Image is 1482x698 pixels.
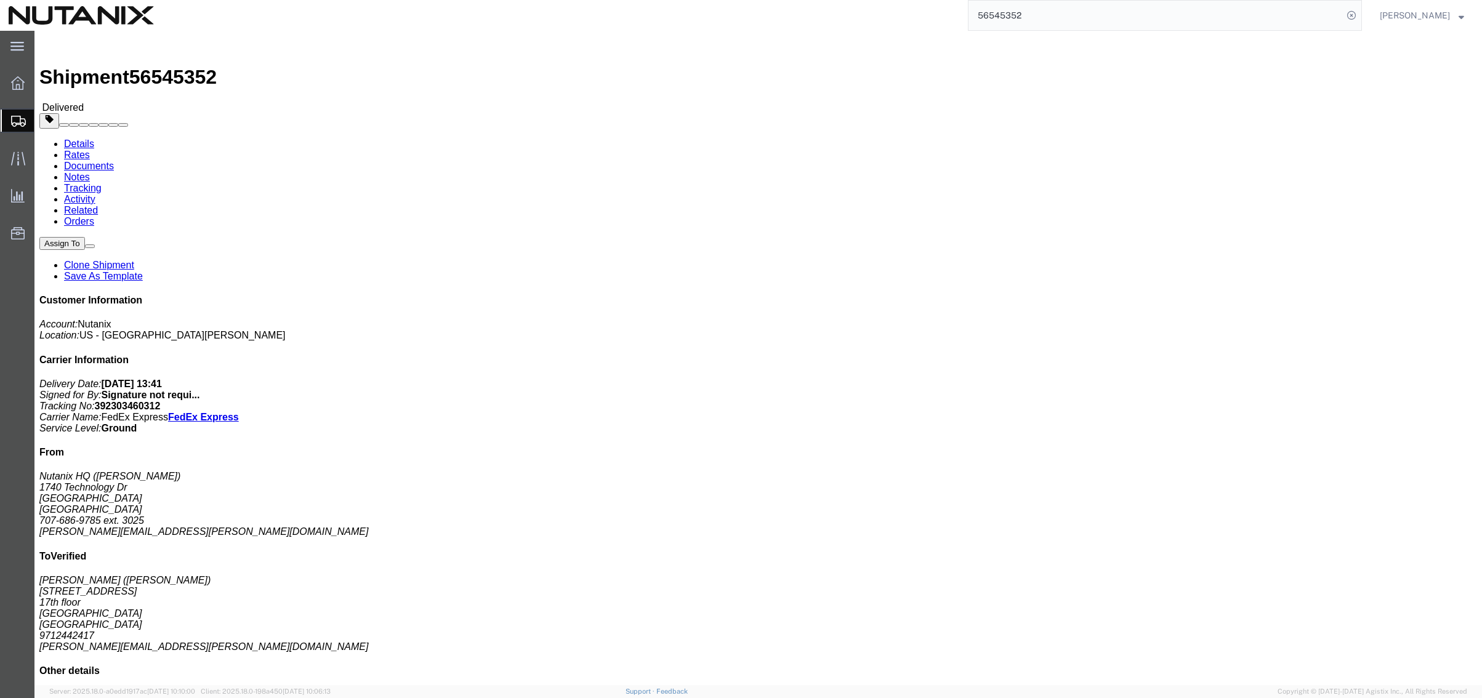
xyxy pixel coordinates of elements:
input: Search for shipment number, reference number [969,1,1343,30]
button: [PERSON_NAME] [1379,8,1465,23]
span: Copyright © [DATE]-[DATE] Agistix Inc., All Rights Reserved [1278,686,1467,697]
span: Stephanie Guadron [1380,9,1450,22]
span: Client: 2025.18.0-198a450 [201,688,331,695]
img: logo [9,6,154,25]
a: Support [626,688,656,695]
iframe: FS Legacy Container [34,31,1482,685]
span: Server: 2025.18.0-a0edd1917ac [49,688,195,695]
a: Feedback [656,688,688,695]
span: [DATE] 10:10:00 [147,688,195,695]
span: [DATE] 10:06:13 [283,688,331,695]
